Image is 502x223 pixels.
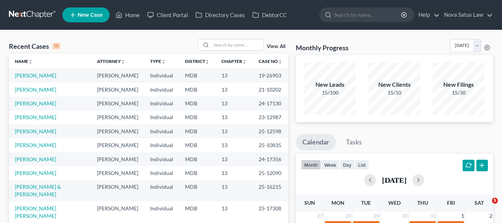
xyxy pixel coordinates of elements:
a: [PERSON_NAME] [15,114,56,120]
a: Directory Cases [192,8,249,22]
div: New Filings [433,80,485,89]
span: 31 [429,211,437,220]
span: New Case [78,12,103,18]
i: unfold_more [242,60,247,64]
iframe: Intercom live chat [477,198,495,216]
span: 29 [373,211,380,220]
td: MDB [179,124,216,138]
td: 19-26903 [253,69,288,82]
td: [PERSON_NAME] [91,111,144,124]
span: Fri [447,200,455,206]
input: Search by name... [211,39,263,50]
a: [PERSON_NAME] [15,86,56,93]
td: MDB [179,111,216,124]
td: 13 [216,83,253,96]
td: Individual [144,83,179,96]
span: 1 [460,211,465,220]
h2: [DATE] [382,176,407,184]
i: unfold_more [28,60,33,64]
button: week [321,160,340,170]
a: DebtorCC [249,8,291,22]
a: Client Portal [143,8,192,22]
td: MDB [179,138,216,152]
td: 13 [216,138,253,152]
td: 25-17308 [253,201,288,223]
i: unfold_more [161,60,166,64]
span: Sat [475,200,484,206]
td: [PERSON_NAME] [91,201,144,223]
a: [PERSON_NAME] [15,72,56,79]
td: Individual [144,201,179,223]
td: 24-17356 [253,152,288,166]
button: list [355,160,369,170]
h3: Monthly Progress [296,43,349,52]
a: Nova Satus Law [440,8,493,22]
td: [PERSON_NAME] [91,166,144,180]
td: MDB [179,180,216,201]
td: 25-10835 [253,138,288,152]
input: Search by name... [334,8,402,22]
a: [PERSON_NAME] [15,128,56,134]
span: 2 [489,211,493,220]
a: [PERSON_NAME] [15,142,56,148]
div: 15/100 [304,89,356,96]
a: Tasks [339,134,369,150]
td: [PERSON_NAME] [91,69,144,82]
td: MDB [179,96,216,110]
td: Individual [144,96,179,110]
span: 28 [344,211,352,220]
td: [PERSON_NAME] [91,124,144,138]
button: month [301,160,321,170]
td: 21-10202 [253,83,288,96]
span: Thu [417,200,428,206]
span: Wed [388,200,401,206]
td: Individual [144,166,179,180]
td: [PERSON_NAME] [91,152,144,166]
td: 13 [216,69,253,82]
td: 25-12090 [253,166,288,180]
td: 25-12598 [253,124,288,138]
a: Nameunfold_more [15,58,33,64]
a: Home [112,8,143,22]
a: Attorneyunfold_more [97,58,125,64]
td: 25-16215 [253,180,288,201]
td: [PERSON_NAME] [91,138,144,152]
td: 13 [216,111,253,124]
span: 30 [401,211,408,220]
td: 13 [216,180,253,201]
i: unfold_more [278,60,282,64]
td: Individual [144,111,179,124]
td: 13 [216,124,253,138]
div: 15 [52,43,61,50]
a: View All [267,44,285,49]
td: Individual [144,138,179,152]
td: 13 [216,166,253,180]
button: day [340,160,355,170]
td: MDB [179,69,216,82]
i: unfold_more [121,60,125,64]
div: New Clients [368,80,420,89]
td: 13 [216,201,253,223]
td: Individual [144,124,179,138]
a: Districtunfold_more [185,58,210,64]
div: 15/10 [368,89,420,96]
td: MDB [179,201,216,223]
td: Individual [144,180,179,201]
td: Individual [144,69,179,82]
a: [PERSON_NAME] [15,156,56,162]
td: [PERSON_NAME] [91,96,144,110]
td: MDB [179,152,216,166]
span: Mon [331,200,344,206]
i: unfold_more [205,60,210,64]
td: 13 [216,96,253,110]
a: Case Nounfold_more [259,58,282,64]
div: 15/30 [433,89,485,96]
a: [PERSON_NAME] & [PERSON_NAME] [15,184,61,197]
span: Sun [304,200,315,206]
div: New Leads [304,80,356,89]
a: Chapterunfold_more [221,58,247,64]
td: [PERSON_NAME] [91,180,144,201]
a: [PERSON_NAME] [15,170,56,176]
td: Individual [144,152,179,166]
td: 23-12987 [253,111,288,124]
